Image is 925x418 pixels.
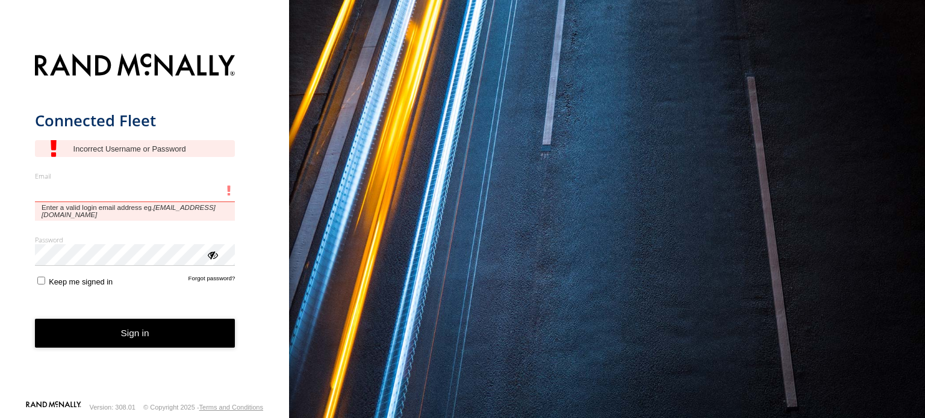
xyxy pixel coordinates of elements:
label: Password [35,235,235,244]
h1: Connected Fleet [35,111,235,131]
form: main [35,46,255,400]
a: Visit our Website [26,401,81,413]
span: Enter a valid login email address eg. [35,202,235,221]
label: Email [35,171,235,180]
a: Forgot password? [188,275,235,286]
div: ViewPassword [206,248,218,260]
a: Terms and Conditions [199,404,263,411]
div: © Copyright 2025 - [143,404,263,411]
img: Rand McNally [35,51,235,82]
button: Sign in [35,319,235,348]
input: Keep me signed in [37,277,45,284]
div: Version: 308.01 [90,404,135,411]
span: Keep me signed in [49,277,113,286]
em: [EMAIL_ADDRESS][DOMAIN_NAME] [42,204,216,218]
